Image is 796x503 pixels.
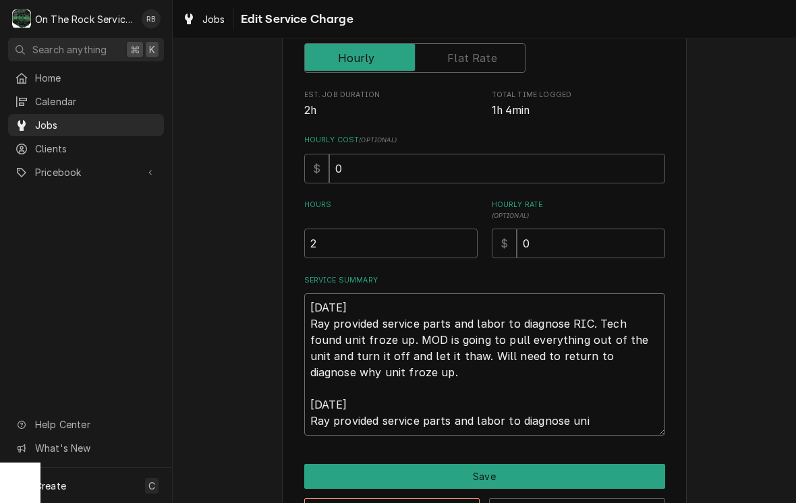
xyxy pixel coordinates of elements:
[304,135,665,183] div: Hourly Cost
[35,417,156,432] span: Help Center
[304,90,478,100] span: Est. Job Duration
[8,437,164,459] a: Go to What's New
[492,104,530,117] span: 1h 4min
[35,480,66,492] span: Create
[130,42,140,57] span: ⌘
[492,229,517,258] div: $
[304,464,665,489] button: Save
[35,165,137,179] span: Pricebook
[304,25,665,73] div: Unit Type
[492,90,665,119] div: Total Time Logged
[8,67,164,89] a: Home
[148,479,155,493] span: C
[304,464,665,489] div: Button Group Row
[237,10,353,28] span: Edit Service Charge
[492,200,665,221] label: Hourly Rate
[8,413,164,436] a: Go to Help Center
[35,94,157,109] span: Calendar
[35,118,157,132] span: Jobs
[35,441,156,455] span: What's New
[492,200,665,258] div: [object Object]
[202,12,225,26] span: Jobs
[8,114,164,136] a: Jobs
[35,142,157,156] span: Clients
[8,38,164,61] button: Search anything⌘K
[304,154,329,183] div: $
[492,212,530,219] span: ( optional )
[304,200,478,258] div: [object Object]
[142,9,161,28] div: Ray Beals's Avatar
[35,71,157,85] span: Home
[149,42,155,57] span: K
[304,90,478,119] div: Est. Job Duration
[304,293,665,436] textarea: [DATE] Ray provided service parts and labor to diagnose RIC. Tech found unit froze up. MOD is goi...
[8,161,164,183] a: Go to Pricebook
[304,275,665,436] div: Service Summary
[304,200,478,221] label: Hours
[492,90,665,100] span: Total Time Logged
[12,9,31,28] div: O
[32,42,107,57] span: Search anything
[12,9,31,28] div: On The Rock Services's Avatar
[359,136,397,144] span: ( optional )
[304,104,316,117] span: 2h
[8,90,164,113] a: Calendar
[304,135,665,146] label: Hourly Cost
[304,102,478,119] span: Est. Job Duration
[8,138,164,160] a: Clients
[35,12,134,26] div: On The Rock Services
[177,8,231,30] a: Jobs
[492,102,665,119] span: Total Time Logged
[142,9,161,28] div: RB
[304,275,665,286] label: Service Summary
